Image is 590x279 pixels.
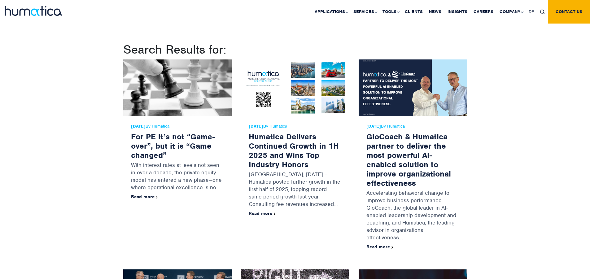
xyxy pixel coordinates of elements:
[540,10,545,14] img: search_icon
[131,124,224,129] span: By Humatica
[391,246,393,249] img: arrowicon
[241,59,349,116] img: Humatica Delivers Continued Growth in 1H 2025 and Wins Top Industry Honors
[529,9,534,14] span: DE
[131,124,146,129] strong: [DATE]
[249,211,276,216] a: Read more
[249,169,342,211] p: [GEOGRAPHIC_DATA], [DATE] – Humatica posted further growth in the first half of 2025, topping rec...
[274,212,276,215] img: arrowicon
[131,160,224,194] p: With interest rates at levels not seen in over a decade, the private equity model has entered a n...
[156,196,158,198] img: arrowicon
[249,124,342,129] span: By Humatica
[366,132,451,188] a: GloCoach & Humatica partner to deliver the most powerful AI-enabled solution to improve organizat...
[5,6,62,16] img: logo
[123,59,232,116] img: For PE it’s not “Game-over”, but it is “Game changed”
[249,124,263,129] strong: [DATE]
[366,188,459,244] p: Accelerating behavioral change to improve business performance GloCoach, the global leader in AI-...
[249,132,339,169] a: Humatica Delivers Continued Growth in 1H 2025 and Wins Top Industry Honors
[131,132,215,160] a: For PE it’s not “Game-over”, but it is “Game changed”
[366,244,393,250] a: Read more
[366,124,459,129] span: By Humatica
[366,124,381,129] strong: [DATE]
[131,194,158,199] a: Read more
[123,42,467,57] h1: Search Results for:
[359,59,467,116] img: GloCoach & Humatica partner to deliver the most powerful AI-enabled solution to improve organizat...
